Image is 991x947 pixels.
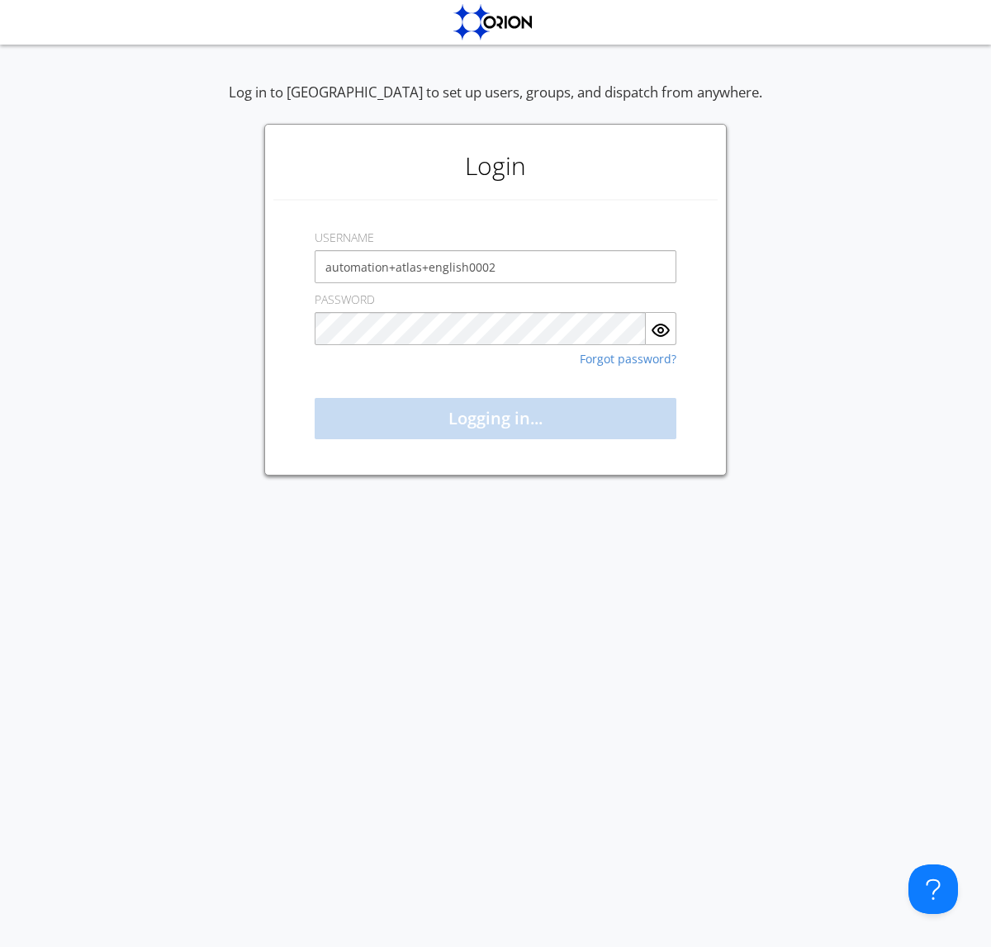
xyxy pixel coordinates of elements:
label: USERNAME [315,230,374,246]
input: Password [315,312,646,345]
h1: Login [273,133,718,199]
button: Logging in... [315,398,676,439]
div: Log in to [GEOGRAPHIC_DATA] to set up users, groups, and dispatch from anywhere. [229,83,762,124]
iframe: Toggle Customer Support [908,864,958,914]
button: Show Password [646,312,676,345]
label: PASSWORD [315,291,375,308]
img: eye.svg [651,320,671,340]
a: Forgot password? [580,353,676,365]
